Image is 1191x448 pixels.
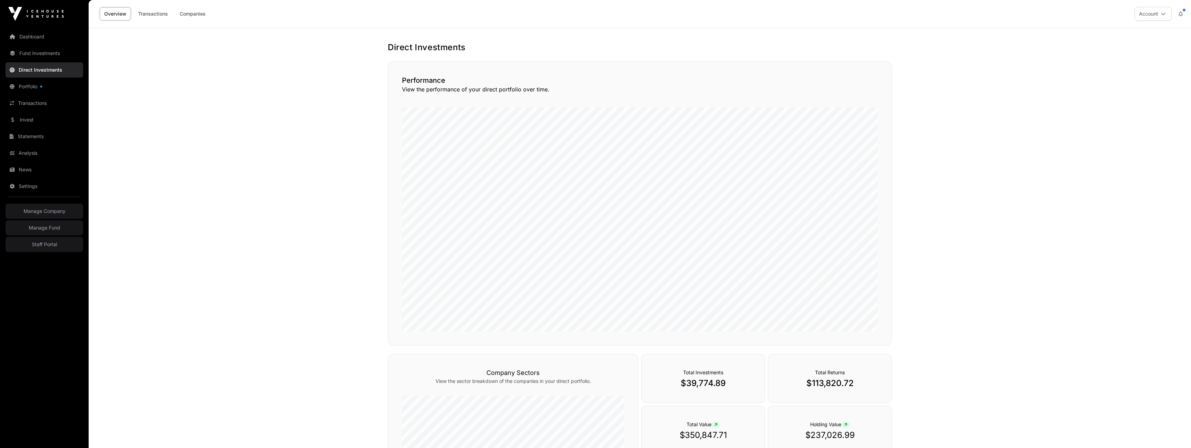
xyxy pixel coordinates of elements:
a: Transactions [134,7,172,20]
span: Total Investments [683,369,723,375]
span: Total Value [687,421,720,427]
a: Portfolio [6,79,83,94]
span: Holding Value [810,421,850,427]
p: $39,774.89 [655,378,751,389]
h1: Direct Investments [388,42,892,53]
img: Icehouse Ventures Logo [8,7,64,21]
a: Invest [6,112,83,127]
p: View the sector breakdown of the companies in your direct portfolio. [402,378,624,385]
button: Account [1135,7,1172,21]
span: Total Returns [815,369,845,375]
a: Statements [6,129,83,144]
p: $350,847.71 [655,430,751,441]
a: Manage Company [6,204,83,219]
p: $237,026.99 [782,430,878,441]
p: View the performance of your direct portfolio over time. [402,85,878,93]
a: Fund Investments [6,46,83,61]
a: Companies [175,7,210,20]
h3: Company Sectors [402,368,624,378]
h2: Performance [402,75,878,85]
a: Analysis [6,145,83,161]
a: Settings [6,179,83,194]
a: Transactions [6,96,83,111]
p: $113,820.72 [782,378,878,389]
a: Staff Portal [6,237,83,252]
a: Manage Fund [6,220,83,235]
a: News [6,162,83,177]
a: Overview [100,7,131,20]
a: Direct Investments [6,62,83,78]
a: Dashboard [6,29,83,44]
